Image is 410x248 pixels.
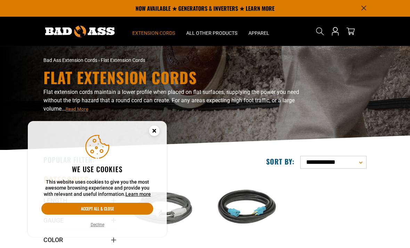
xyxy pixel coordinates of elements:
span: Flat extension cords maintain a lower profile when placed on flat surfaces, supplying the power y... [43,89,299,112]
span: › [98,57,100,63]
a: Learn more [125,191,151,197]
a: Bad Ass Extension Cords [43,57,97,63]
summary: Search [314,26,326,37]
span: Flat Extension Cords [101,57,145,63]
h2: We use cookies [41,165,153,174]
nav: breadcrumbs [43,57,255,64]
aside: Cookie Consent [28,121,167,237]
span: Color [43,236,63,244]
summary: Extension Cords [127,17,181,46]
img: Bad Ass Extension Cords [45,26,115,37]
h1: Flat Extension Cords [43,70,311,85]
img: black teal [209,175,284,243]
span: All Other Products [186,30,237,36]
label: Sort by: [266,157,295,166]
button: Decline [89,221,106,228]
span: Apparel [248,30,269,36]
span: Extension Cords [132,30,175,36]
p: This website uses cookies to give you the most awesome browsing experience and provide you with r... [41,179,153,198]
span: Read More [66,106,88,112]
summary: All Other Products [181,17,243,46]
button: Accept all & close [41,203,153,215]
summary: Apparel [243,17,275,46]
